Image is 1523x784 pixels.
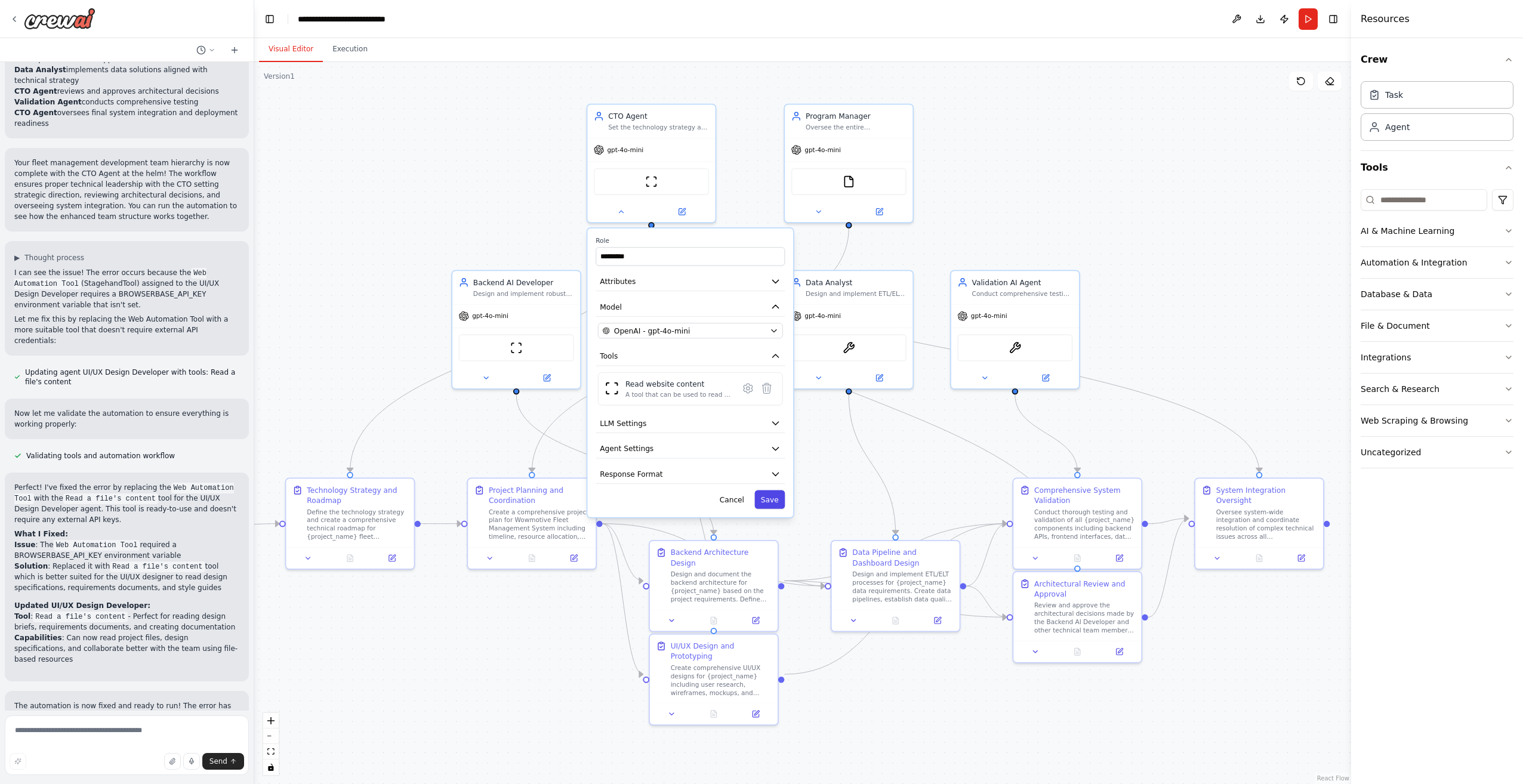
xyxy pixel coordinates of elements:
[1361,151,1513,184] button: Tools
[1055,552,1099,564] button: No output available
[14,482,239,525] p: Perfect! I've fixed the error by replacing the with the tool for the UI/UX Design Developer agent...
[972,289,1073,298] div: Conduct comprehensive testing and validation for all components of {project_name}, including func...
[24,8,95,29] img: Logo
[26,451,175,461] span: Validating tools and automation workflow
[850,205,908,218] button: Open in side panel
[110,561,205,572] code: Read a file's content
[1361,257,1467,268] div: Automation & Integration
[844,394,901,534] g: Edge from 1a2e28aa-5876-4dfc-96eb-29acaa0eef1f to dbdd3980-1ae9-4431-aaf1-29a9ad1edeed
[605,381,619,396] img: ScrapeWebsiteTool
[1216,485,1317,506] div: System Integration Oversight
[14,408,239,430] p: Now let me validate the automation to ensure everything is working properly:
[472,312,508,320] span: gpt-4o-mini
[33,612,128,622] code: Read a file's content
[692,708,736,720] button: No output available
[225,43,244,57] button: Start a new chat
[1325,11,1342,27] button: Hide right sidebar
[625,390,732,399] div: A tool that can be used to read a website content.
[652,205,711,218] button: Open in side panel
[671,570,772,604] div: Design and document the backend architecture for {project_name} based on the project requirements...
[1361,247,1513,278] button: Automation & Integration
[671,663,772,697] div: Create comprehensive UI/UX designs for {project_name} including user research, wireframes, mockup...
[972,277,1073,288] div: Validation AI Agent
[1385,121,1410,133] div: Agent
[598,323,783,338] button: OpenAI - gpt-4o-mini
[192,43,220,57] button: Switch to previous chat
[1361,405,1513,436] button: Web Scraping & Browsing
[263,760,279,775] button: toggle interactivity
[1237,552,1281,564] button: No output available
[1009,342,1021,354] img: OCRTool
[14,109,57,117] strong: CTO Agent
[971,312,1007,320] span: gpt-4o-mini
[14,107,239,129] li: oversees final system integration and deployment readiness
[259,37,323,62] button: Visual Editor
[489,485,590,506] div: Project Planning and Coordination
[263,744,279,760] button: fit view
[806,289,907,298] div: Design and implement ETL/ELT processes for {project_name}, create comprehensive dashboards, analy...
[14,611,239,632] li: : - Perfect for reading design briefs, requirements documents, and creating documentation
[164,753,181,770] button: Upload files
[202,753,244,770] button: Send
[14,314,239,346] p: Let me fix this by replacing the Web Automation Tool with a more suitable tool that doesn't requi...
[14,66,66,74] strong: Data Analyst
[14,268,206,289] code: Web Automation Tool
[510,552,554,564] button: No output available
[14,483,234,504] code: Web Automation Tool
[920,615,955,627] button: Open in side panel
[14,632,239,665] li: : Can now read project files, design specifications, and collaborate better with the team using f...
[24,253,84,263] span: Thought process
[757,379,776,397] button: Delete tool
[608,111,709,121] div: CTO Agent
[14,539,239,561] li: : The required a BROWSERBASE_API_KEY environment variable
[14,562,48,570] strong: Solution
[1361,374,1513,405] button: Search & Research
[649,540,779,632] div: Backend Architecture DesignDesign and document the backend architecture for {project_name} based ...
[738,708,773,720] button: Open in side panel
[850,372,908,384] button: Open in side panel
[10,753,26,770] button: Improve this prompt
[14,87,57,95] strong: CTO Agent
[263,713,279,729] button: zoom in
[600,443,653,453] span: Agent Settings
[1216,508,1317,541] div: Oversee system-wide integration and coordinate resolution of complex technical issues across all ...
[1317,775,1349,782] a: React Flow attribution
[14,64,239,86] li: implements data solutions aligned with technical strategy
[1055,646,1099,658] button: No output available
[183,753,200,770] button: Click to speak your automation idea
[804,312,841,320] span: gpt-4o-mini
[556,552,592,564] button: Open in side panel
[600,301,622,311] span: Model
[421,518,461,529] g: Edge from 9c98586e-bf4c-4a5d-8910-8c63aa28b047 to 0a78f4f0-7a0a-4f71-9adb-a7e397cb04db
[806,111,907,121] div: Program Manager
[646,229,1265,472] g: Edge from dc96f914-7ad5-492c-b2dd-1aae0de7c612 to c5f920d7-7a69-42e8-883e-bcab1661891d
[261,11,278,27] button: Hide left sidebar
[14,541,35,549] strong: Issue
[374,552,410,564] button: Open in side panel
[105,518,280,548] g: Edge from triggers to 9c98586e-bf4c-4a5d-8910-8c63aa28b047
[14,634,62,642] strong: Capabilities
[1034,508,1135,541] div: Conduct thorough testing and validation of all {project_name} components including backend APIs, ...
[1148,513,1189,529] g: Edge from 622bb9a9-fa29-40e4-b00a-f410f6fc94a3 to c5f920d7-7a69-42e8-883e-bcab1661891d
[1361,288,1432,300] div: Database & Data
[843,342,855,354] img: BrightDataDatasetTool
[14,253,20,263] span: ▶
[739,379,757,397] button: Configure tool
[784,104,914,223] div: Program ManagerOversee the entire {project_name} development lifecycle, coordinate between teams,...
[649,634,779,726] div: UI/UX Design and PrototypingCreate comprehensive UI/UX designs for {project_name} including user ...
[1148,513,1189,622] g: Edge from dd0589d4-addf-4512-a038-d930e30f6708 to c5f920d7-7a69-42e8-883e-bcab1661891d
[806,124,907,132] div: Oversee the entire {project_name} development lifecycle, coordinate between teams, manage timelin...
[14,601,150,610] strong: Updated UI/UX Design Developer:
[473,277,574,288] div: Backend AI Developer
[713,490,750,509] button: Cancel
[1361,215,1513,246] button: AI & Machine Learning
[14,97,239,107] li: conducts comprehensive testing
[1361,279,1513,310] button: Database & Data
[25,368,239,387] span: Updating agent UI/UX Design Developer with tools: Read a file's content
[671,547,772,568] div: Backend Architecture Design
[298,13,420,25] nav: breadcrumb
[1016,372,1075,384] button: Open in side panel
[263,729,279,744] button: zoom out
[645,175,658,188] img: ScrapeWebsiteTool
[467,478,597,570] div: Project Planning and CoordinationCreate a comprehensive project plan for Wowmotive Fleet Manageme...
